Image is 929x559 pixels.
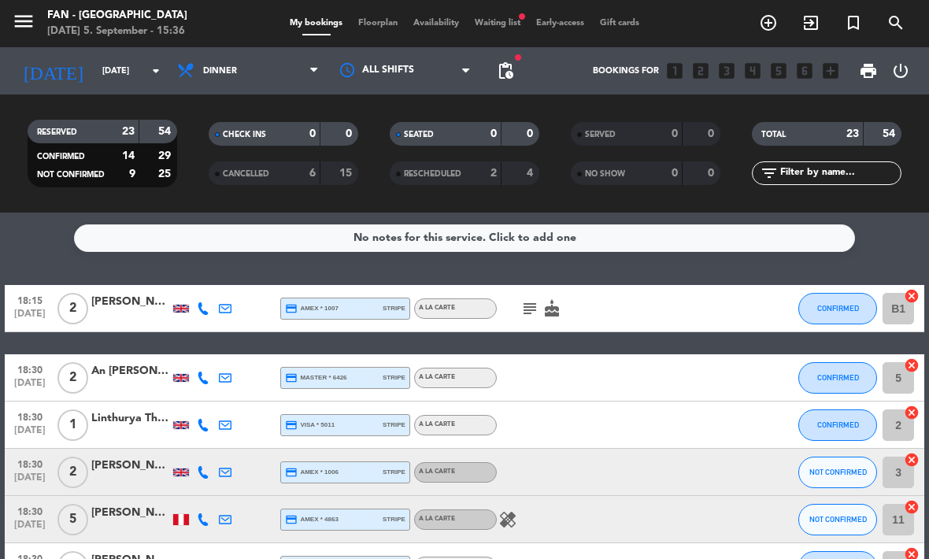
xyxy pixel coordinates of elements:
[12,9,35,39] button: menu
[91,409,170,428] div: Linthurya Thangan
[383,420,405,430] span: stripe
[859,61,878,80] span: print
[593,66,659,76] span: Bookings for
[883,128,898,139] strong: 54
[285,466,298,479] i: credit_card
[203,66,237,76] span: Dinner
[91,293,170,311] div: [PERSON_NAME]
[672,128,678,139] strong: 0
[904,405,920,420] i: cancel
[513,53,523,62] span: fiber_manual_record
[346,128,355,139] strong: 0
[498,510,517,529] i: healing
[672,168,678,179] strong: 0
[716,61,737,81] i: looks_3
[904,288,920,304] i: cancel
[57,409,88,441] span: 1
[37,171,105,179] span: NOT CONFIRMED
[761,131,786,139] span: TOTAL
[664,61,685,81] i: looks_one
[91,504,170,522] div: [PERSON_NAME]
[37,153,85,161] span: CONFIRMED
[904,499,920,515] i: cancel
[405,19,467,28] span: Availability
[419,374,455,380] span: A la carte
[467,19,528,28] span: Waiting list
[223,170,269,178] span: CANCELLED
[708,168,717,179] strong: 0
[528,19,592,28] span: Early-access
[846,128,859,139] strong: 23
[419,516,455,522] span: A la carte
[768,61,789,81] i: looks_5
[798,362,877,394] button: CONFIRMED
[809,468,867,476] span: NOT CONFIRMED
[809,515,867,524] span: NOT CONFIRMED
[10,378,50,396] span: [DATE]
[891,61,910,80] i: power_settings_new
[779,165,901,182] input: Filter by name...
[794,61,815,81] i: looks_6
[817,373,859,382] span: CONFIRMED
[875,9,917,36] span: SEARCH
[886,13,905,32] i: search
[790,9,832,36] span: WALK IN
[350,19,405,28] span: Floorplan
[91,457,170,475] div: [PERSON_NAME]
[585,170,625,178] span: NO SHOW
[820,61,841,81] i: add_box
[57,362,88,394] span: 2
[10,472,50,491] span: [DATE]
[904,452,920,468] i: cancel
[47,24,187,39] div: [DATE] 5. September - 15:36
[844,13,863,32] i: turned_in_not
[285,419,335,431] span: visa * 5011
[285,372,298,384] i: credit_card
[490,128,497,139] strong: 0
[10,425,50,443] span: [DATE]
[309,128,316,139] strong: 0
[10,502,50,520] span: 18:30
[10,520,50,538] span: [DATE]
[285,302,339,315] span: amex * 1007
[285,513,339,526] span: amex * 4863
[742,61,763,81] i: looks_4
[146,61,165,80] i: arrow_drop_down
[527,168,536,179] strong: 4
[223,131,266,139] span: CHECK INS
[285,419,298,431] i: credit_card
[57,457,88,488] span: 2
[801,13,820,32] i: exit_to_app
[47,8,187,24] div: Fan - [GEOGRAPHIC_DATA]
[10,454,50,472] span: 18:30
[282,19,350,28] span: My bookings
[57,293,88,324] span: 2
[832,9,875,36] span: Special reservation
[520,299,539,318] i: subject
[122,126,135,137] strong: 23
[158,150,174,161] strong: 29
[585,131,616,139] span: SERVED
[309,168,316,179] strong: 6
[592,19,647,28] span: Gift cards
[383,372,405,383] span: stripe
[885,47,917,94] div: LOG OUT
[10,360,50,378] span: 18:30
[404,170,461,178] span: RESCHEDULED
[708,128,717,139] strong: 0
[817,304,859,313] span: CONFIRMED
[419,468,455,475] span: A la carte
[760,164,779,183] i: filter_list
[10,309,50,327] span: [DATE]
[285,302,298,315] i: credit_card
[285,372,347,384] span: master * 6426
[122,150,135,161] strong: 14
[798,293,877,324] button: CONFIRMED
[798,457,877,488] button: NOT CONFIRMED
[383,303,405,313] span: stripe
[404,131,434,139] span: SEATED
[10,407,50,425] span: 18:30
[904,357,920,373] i: cancel
[57,504,88,535] span: 5
[517,12,527,21] span: fiber_manual_record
